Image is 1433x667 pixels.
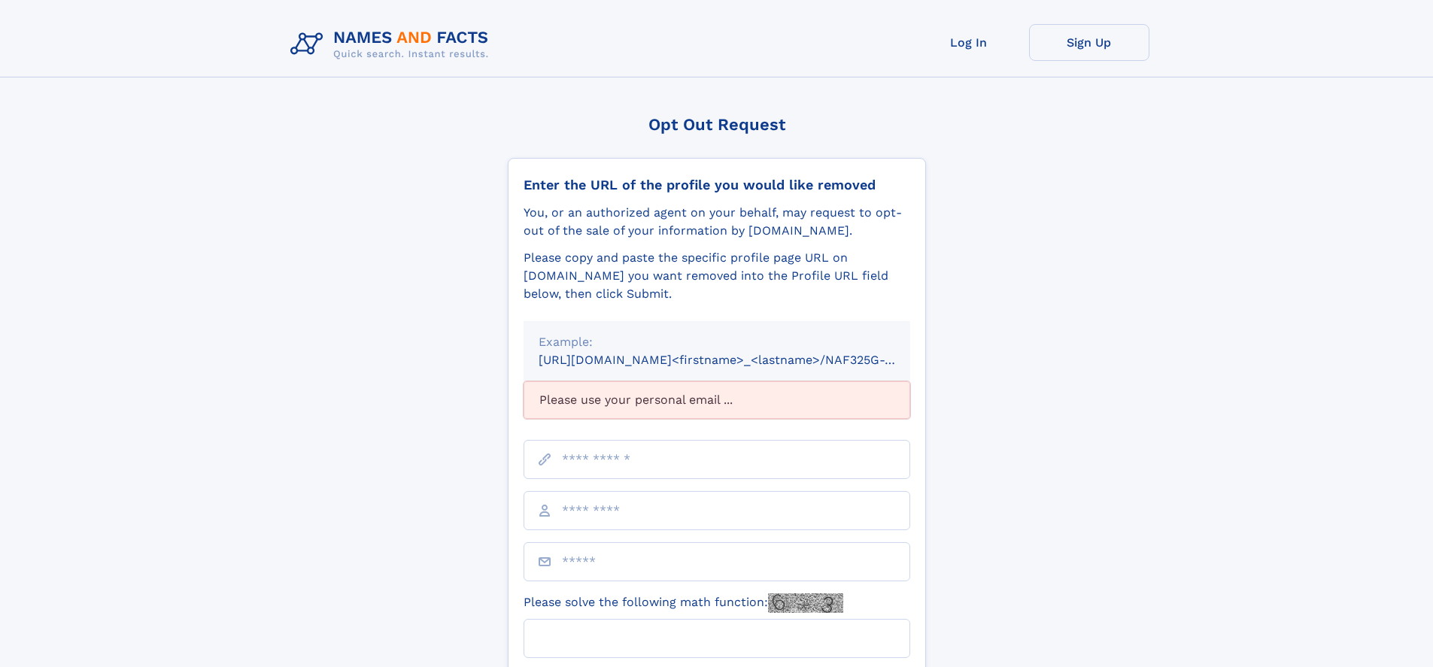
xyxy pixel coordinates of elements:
small: [URL][DOMAIN_NAME]<firstname>_<lastname>/NAF325G-xxxxxxxx [539,353,939,367]
div: Please copy and paste the specific profile page URL on [DOMAIN_NAME] you want removed into the Pr... [524,249,910,303]
a: Log In [909,24,1029,61]
div: You, or an authorized agent on your behalf, may request to opt-out of the sale of your informatio... [524,204,910,240]
label: Please solve the following math function: [524,593,843,613]
a: Sign Up [1029,24,1149,61]
div: Enter the URL of the profile you would like removed [524,177,910,193]
img: Logo Names and Facts [284,24,501,65]
div: Please use your personal email ... [524,381,910,419]
div: Opt Out Request [508,115,926,134]
div: Example: [539,333,895,351]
